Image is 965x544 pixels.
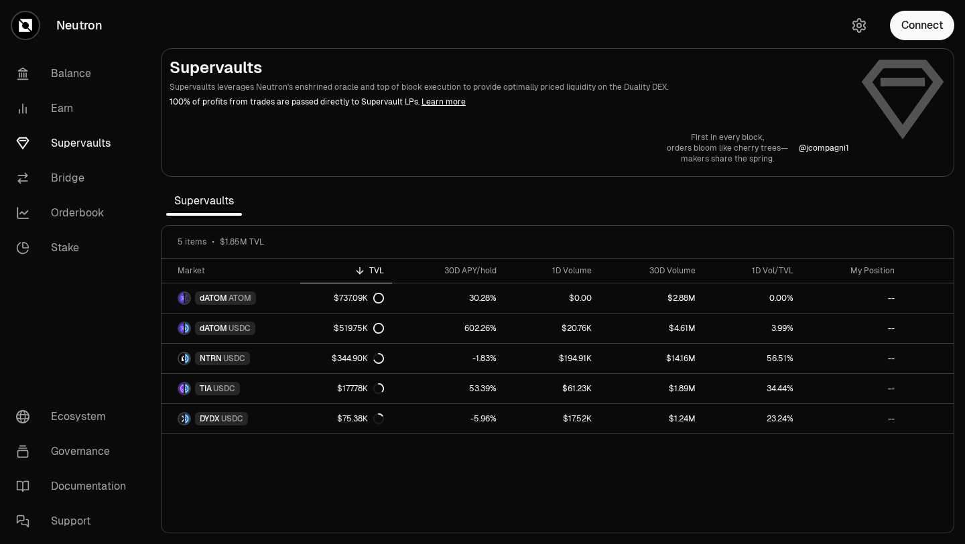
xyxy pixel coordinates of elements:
a: $61.23K [505,374,600,403]
a: TIA LogoUSDC LogoTIAUSDC [162,374,300,403]
a: $2.88M [600,283,704,313]
a: 602.26% [392,314,505,343]
div: 1D Volume [513,265,592,276]
img: ATOM Logo [185,293,190,303]
a: -- [801,314,903,343]
img: NTRN Logo [179,353,184,364]
p: Supervaults leverages Neutron's enshrined oracle and top of block execution to provide optimally ... [170,81,849,93]
a: Learn more [422,96,466,107]
span: USDC [223,353,245,364]
a: -- [801,344,903,373]
a: Support [5,504,145,539]
img: dATOM Logo [179,293,184,303]
a: @jcompagni1 [799,143,849,153]
a: $20.76K [505,314,600,343]
a: NTRN LogoUSDC LogoNTRNUSDC [162,344,300,373]
a: Stake [5,230,145,265]
img: DYDX Logo [179,413,184,424]
span: USDC [229,323,251,334]
p: First in every block, [667,132,788,143]
a: Orderbook [5,196,145,230]
a: Ecosystem [5,399,145,434]
span: USDC [213,383,235,394]
a: -- [801,283,903,313]
div: $737.09K [334,293,384,303]
div: $177.78K [337,383,384,394]
a: Balance [5,56,145,91]
div: TVL [308,265,385,276]
div: $519.75K [334,323,384,334]
a: 30.28% [392,283,505,313]
a: 56.51% [704,344,801,373]
div: 30D Volume [608,265,696,276]
a: 53.39% [392,374,505,403]
div: 30D APY/hold [400,265,497,276]
a: dATOM LogoATOM LogodATOMATOM [162,283,300,313]
span: DYDX [200,413,220,424]
a: $75.38K [300,404,393,433]
a: 34.44% [704,374,801,403]
a: First in every block,orders bloom like cherry trees—makers share the spring. [667,132,788,164]
p: @ jcompagni1 [799,143,849,153]
span: dATOM [200,293,227,303]
div: $75.38K [337,413,384,424]
a: DYDX LogoUSDC LogoDYDXUSDC [162,404,300,433]
a: $17.52K [505,404,600,433]
img: dATOM Logo [179,323,184,334]
img: TIA Logo [179,383,184,394]
div: Market [178,265,292,276]
span: TIA [200,383,212,394]
a: $4.61M [600,314,704,343]
img: USDC Logo [185,353,190,364]
a: -5.96% [392,404,505,433]
a: 3.99% [704,314,801,343]
a: Earn [5,91,145,126]
img: USDC Logo [185,383,190,394]
img: USDC Logo [185,413,190,424]
img: USDC Logo [185,323,190,334]
a: $14.16M [600,344,704,373]
h2: Supervaults [170,57,849,78]
span: ATOM [229,293,251,303]
p: orders bloom like cherry trees— [667,143,788,153]
span: 5 items [178,236,206,247]
div: 1D Vol/TVL [712,265,793,276]
a: $0.00 [505,283,600,313]
a: $177.78K [300,374,393,403]
a: $344.90K [300,344,393,373]
span: $1.85M TVL [220,236,264,247]
a: Documentation [5,469,145,504]
span: dATOM [200,323,227,334]
a: 0.00% [704,283,801,313]
a: 23.24% [704,404,801,433]
a: -1.83% [392,344,505,373]
a: Bridge [5,161,145,196]
div: $344.90K [332,353,384,364]
a: -- [801,404,903,433]
span: NTRN [200,353,222,364]
a: Governance [5,434,145,469]
p: 100% of profits from trades are passed directly to Supervault LPs. [170,96,849,108]
button: Connect [890,11,954,40]
a: dATOM LogoUSDC LogodATOMUSDC [162,314,300,343]
span: USDC [221,413,243,424]
a: $737.09K [300,283,393,313]
span: Supervaults [166,188,242,214]
a: -- [801,374,903,403]
a: $194.91K [505,344,600,373]
a: $1.89M [600,374,704,403]
a: Supervaults [5,126,145,161]
a: $1.24M [600,404,704,433]
a: $519.75K [300,314,393,343]
div: My Position [810,265,895,276]
p: makers share the spring. [667,153,788,164]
